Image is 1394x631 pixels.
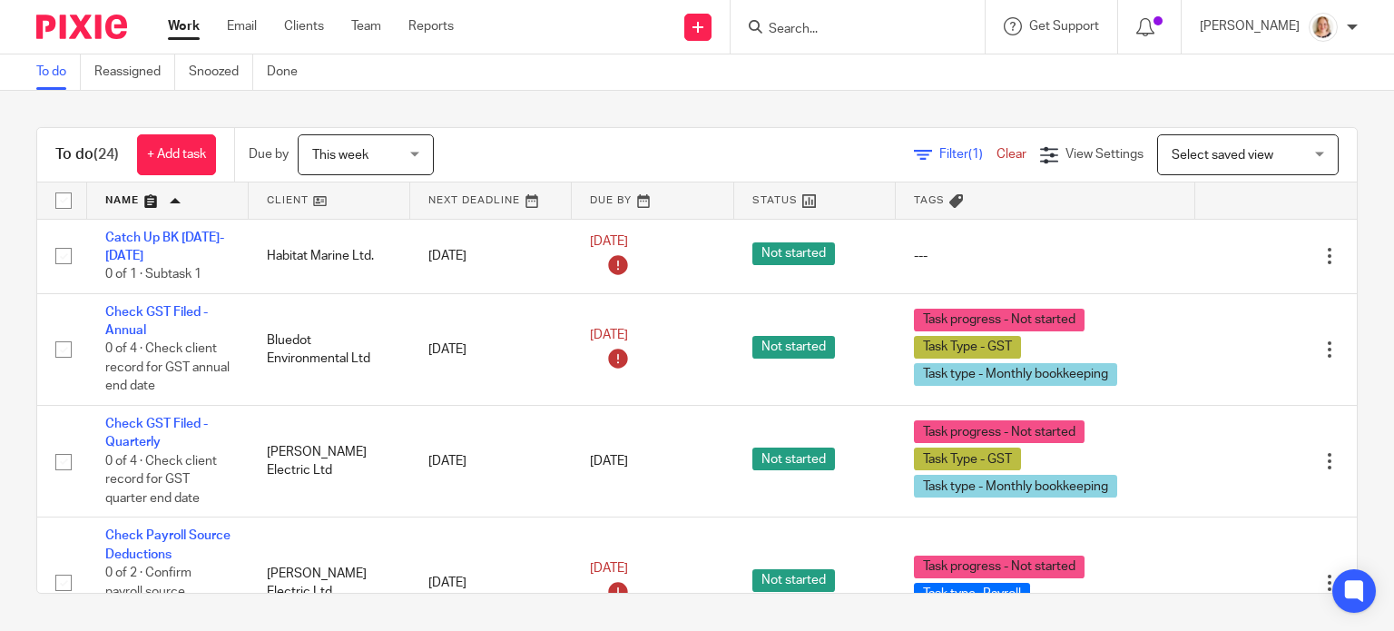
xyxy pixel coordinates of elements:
[410,406,572,518] td: [DATE]
[914,247,1177,265] div: ---
[168,17,200,35] a: Work
[408,17,454,35] a: Reports
[914,420,1085,443] span: Task progress - Not started
[590,455,628,468] span: [DATE]
[752,336,835,359] span: Not started
[752,569,835,592] span: Not started
[1172,149,1273,162] span: Select saved view
[767,22,930,38] input: Search
[914,195,945,205] span: Tags
[590,562,628,575] span: [DATE]
[312,149,368,162] span: This week
[914,309,1085,331] span: Task progress - Not started
[1029,20,1099,33] span: Get Support
[105,455,217,505] span: 0 of 4 · Check client record for GST quarter end date
[351,17,381,35] a: Team
[996,148,1026,161] a: Clear
[227,17,257,35] a: Email
[36,54,81,90] a: To do
[590,329,628,341] span: [DATE]
[914,336,1021,359] span: Task Type - GST
[105,418,208,449] a: Check GST Filed - Quarterly
[914,448,1021,470] span: Task Type - GST
[267,54,311,90] a: Done
[914,556,1085,578] span: Task progress - Not started
[410,293,572,405] td: [DATE]
[105,529,231,560] a: Check Payroll Source Deductions
[752,242,835,265] span: Not started
[590,235,628,248] span: [DATE]
[36,15,127,39] img: Pixie
[105,306,208,337] a: Check GST Filed - Annual
[1309,13,1338,42] img: Screenshot%202025-09-16%20114050.png
[55,145,119,164] h1: To do
[105,232,224,262] a: Catch Up BK [DATE]-[DATE]
[137,134,216,175] a: + Add task
[249,293,410,405] td: Bluedot Environmental Ltd
[105,343,230,393] span: 0 of 4 · Check client record for GST annual end date
[94,54,175,90] a: Reassigned
[939,148,996,161] span: Filter
[249,145,289,163] p: Due by
[93,147,119,162] span: (24)
[914,583,1030,606] span: Task type -Payroll
[284,17,324,35] a: Clients
[914,475,1117,498] span: Task type - Monthly bookkeeping
[1200,17,1300,35] p: [PERSON_NAME]
[1065,148,1144,161] span: View Settings
[752,448,835,470] span: Not started
[105,268,201,281] span: 0 of 1 · Subtask 1
[249,406,410,518] td: [PERSON_NAME] Electric Ltd
[189,54,253,90] a: Snoozed
[968,148,983,161] span: (1)
[914,363,1117,386] span: Task type - Monthly bookkeeping
[249,219,410,293] td: Habitat Marine Ltd.
[410,219,572,293] td: [DATE]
